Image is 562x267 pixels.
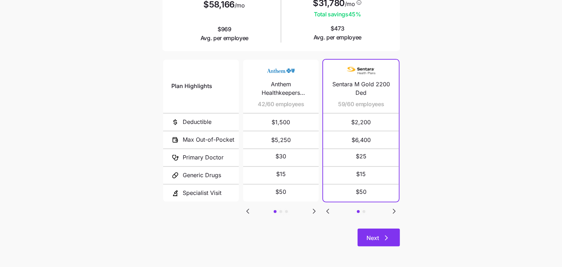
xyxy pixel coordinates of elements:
[358,229,400,246] button: Next
[356,152,366,161] span: $25
[252,80,310,98] span: Anthem Healthkeepers Advantage OA 30 1500/20%/5250 AEX6
[367,234,379,242] span: Next
[338,100,384,109] span: 59/60 employees
[267,64,295,77] img: Carrier
[332,131,390,148] span: $6,400
[243,207,252,216] svg: Go to previous slide
[314,24,362,42] span: $473
[183,153,224,162] span: Primary Doctor
[356,187,366,196] span: $50
[183,171,221,180] span: Generic Drugs
[3,9,21,14] span: Upgrade
[390,207,399,216] button: Go to next slide
[275,152,286,161] span: $30
[200,34,249,43] span: Avg. per employee
[313,10,362,19] span: Total savings 45 %
[252,114,310,131] span: $1,500
[200,25,249,43] span: $969
[347,64,375,77] img: Carrier
[332,114,390,131] span: $2,200
[310,207,319,216] button: Go to next slide
[356,170,366,179] span: $15
[332,80,390,98] span: Sentara M Gold 2200 Ded
[252,131,310,148] span: $5,250
[390,207,398,216] svg: Go to next slide
[172,82,213,91] span: Plan Highlights
[323,207,332,216] svg: Go to previous slide
[310,207,319,216] svg: Go to next slide
[276,170,286,179] span: $15
[314,33,362,42] span: Avg. per employee
[183,135,235,144] span: Max Out-of-Pocket
[183,189,222,197] span: Specialist Visit
[235,2,245,8] span: /mo
[203,0,235,9] span: $58,166
[258,100,304,109] span: 42/60 employees
[345,1,355,7] span: /mo
[275,187,286,196] span: $50
[183,118,212,126] span: Deductible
